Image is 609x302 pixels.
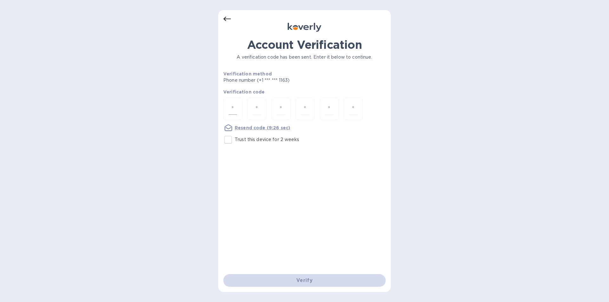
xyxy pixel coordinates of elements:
p: Trust this device for 2 weeks [235,136,299,143]
p: Phone number (+1 *** *** 1163) [223,77,338,84]
u: Resend code (9:26 sec) [235,125,290,130]
p: A verification code has been sent. Enter it below to continue. [223,54,386,61]
h1: Account Verification [223,38,386,51]
b: Verification method [223,71,272,76]
p: Verification code [223,89,386,95]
